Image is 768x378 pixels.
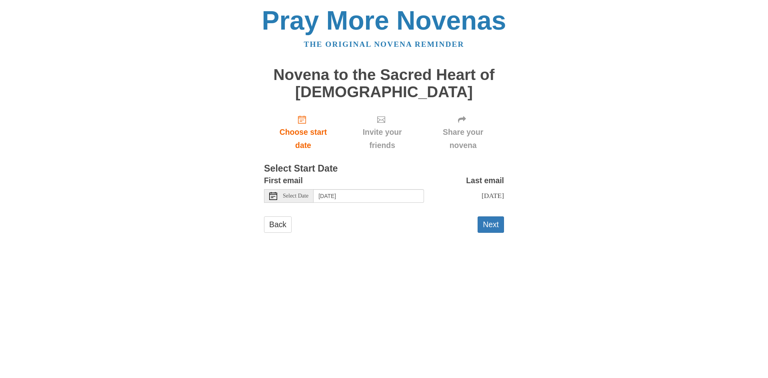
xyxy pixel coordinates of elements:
h3: Select Start Date [264,164,504,174]
a: The original novena reminder [304,40,464,48]
label: First email [264,174,303,187]
button: Next [478,216,504,233]
div: Click "Next" to confirm your start date first. [422,108,504,156]
div: Click "Next" to confirm your start date first. [342,108,422,156]
span: Choose start date [272,126,334,152]
h1: Novena to the Sacred Heart of [DEMOGRAPHIC_DATA] [264,66,504,100]
span: Invite your friends [350,126,414,152]
a: Back [264,216,292,233]
span: [DATE] [482,192,504,200]
span: Select Date [283,193,308,199]
a: Pray More Novenas [262,6,506,35]
a: Choose start date [264,108,342,156]
label: Last email [466,174,504,187]
span: Share your novena [430,126,496,152]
